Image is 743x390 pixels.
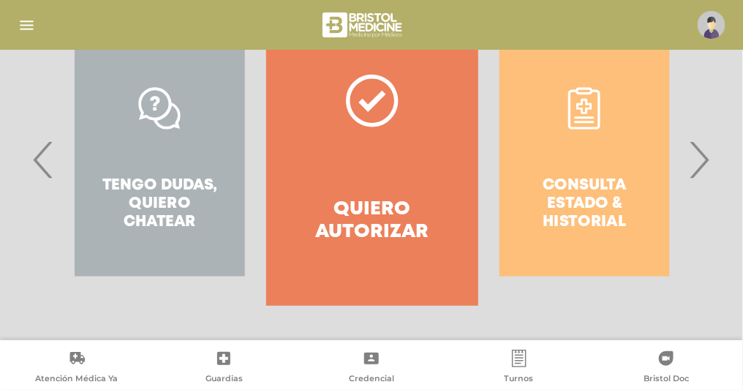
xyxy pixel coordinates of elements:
h4: Quiero autorizar [293,198,453,244]
a: Bristol Doc [592,350,740,387]
a: Quiero autorizar [266,13,479,306]
img: profile-placeholder.svg [698,11,725,39]
span: Credencial [349,373,394,386]
span: Turnos [505,373,534,386]
img: bristol-medicine-blanco.png [320,7,407,42]
a: Credencial [298,350,445,387]
img: Cober_menu-lines-white.svg [18,16,36,34]
span: Atención Médica Ya [35,373,118,386]
a: Turnos [445,350,593,387]
a: Guardias [151,350,298,387]
span: Bristol Doc [644,373,689,386]
a: Atención Médica Ya [3,350,151,387]
span: Guardias [205,373,243,386]
span: Next [685,120,714,199]
span: Previous [29,120,58,199]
